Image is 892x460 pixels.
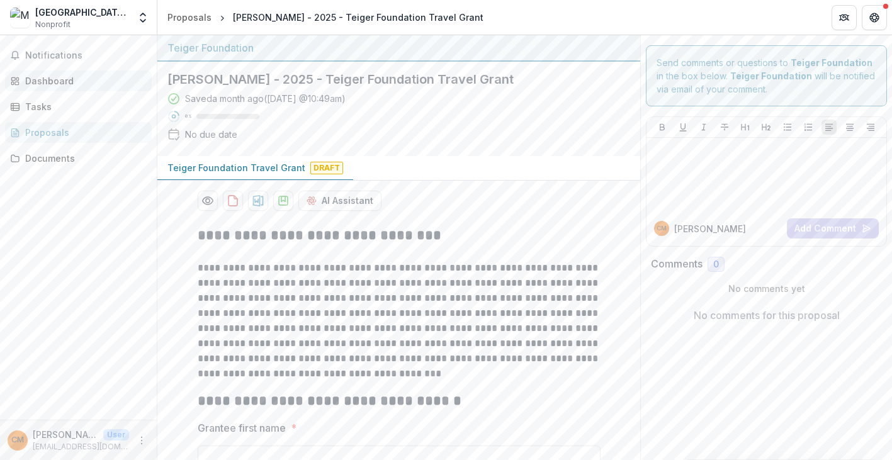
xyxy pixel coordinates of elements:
nav: breadcrumb [162,8,488,26]
p: [PERSON_NAME] [33,428,98,441]
p: No comments for this proposal [694,308,840,323]
span: Nonprofit [35,19,71,30]
button: Align Center [842,120,857,135]
button: Add Comment [787,218,879,238]
button: download-proposal [248,191,268,211]
button: More [134,433,149,448]
p: [EMAIL_ADDRESS][DOMAIN_NAME] [33,441,129,452]
button: Partners [832,5,857,30]
h2: Comments [651,258,703,270]
strong: Teiger Foundation [730,70,812,81]
button: Bold [655,120,670,135]
div: Dashboard [25,74,142,87]
p: Grantee first name [198,420,286,435]
span: Draft [310,162,343,174]
button: Get Help [862,5,887,30]
button: Bullet List [780,120,795,135]
p: Teiger Foundation Travel Grant [167,161,305,174]
span: Notifications [25,50,147,61]
div: [PERSON_NAME] - 2025 - Teiger Foundation Travel Grant [233,11,483,24]
button: Align Left [821,120,837,135]
a: Tasks [5,96,152,117]
button: Heading 1 [738,120,753,135]
a: Documents [5,148,152,169]
a: Dashboard [5,70,152,91]
div: Proposals [167,11,212,24]
button: Italicize [696,120,711,135]
div: Send comments or questions to in the box below. will be notified via email of your comment. [646,45,887,106]
img: Museum of Contemporary Art (MOCA) [10,8,30,28]
h2: [PERSON_NAME] - 2025 - Teiger Foundation Travel Grant [167,72,610,87]
div: Teiger Foundation [167,40,630,55]
p: User [103,429,129,440]
button: Strike [717,120,732,135]
div: Documents [25,152,142,165]
div: Saved a month ago ( [DATE] @ 10:49am ) [185,92,346,105]
div: Proposals [25,126,142,139]
button: download-proposal [273,191,293,211]
button: Heading 2 [759,120,774,135]
button: download-proposal [223,191,243,211]
button: Align Right [863,120,878,135]
div: No due date [185,128,237,141]
button: Notifications [5,45,152,65]
div: [GEOGRAPHIC_DATA] (MOCA) [35,6,129,19]
button: AI Assistant [298,191,381,211]
button: Open entity switcher [134,5,152,30]
button: Ordered List [801,120,816,135]
p: [PERSON_NAME] [674,222,746,235]
div: Catherine Massey [657,225,667,232]
a: Proposals [5,122,152,143]
span: 0 [713,259,719,270]
div: Tasks [25,100,142,113]
div: Catherine Massey [11,436,24,444]
strong: Teiger Foundation [791,57,872,68]
p: 0 % [185,112,191,121]
button: Underline [675,120,691,135]
p: No comments yet [651,282,882,295]
a: Proposals [162,8,217,26]
button: Preview 3df7b230-f378-4829-a553-cd20e9ff82a5-0.pdf [198,191,218,211]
